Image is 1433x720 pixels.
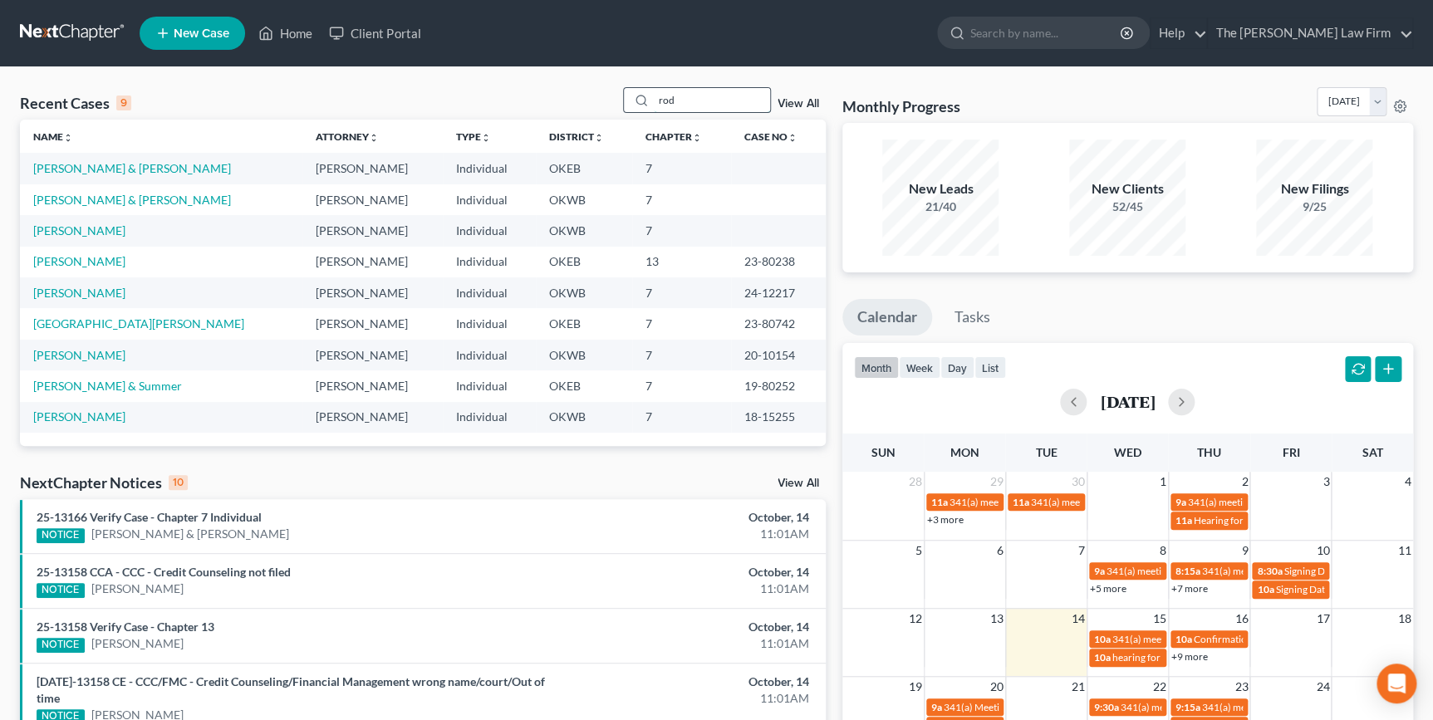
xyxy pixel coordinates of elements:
span: Sat [1362,445,1382,459]
span: 23 [1233,677,1249,697]
a: [PERSON_NAME] [33,286,125,300]
td: OKWB [536,340,632,370]
i: unfold_more [481,133,491,143]
span: 341(a) meeting for [PERSON_NAME] [1188,496,1348,508]
td: [PERSON_NAME] [302,247,444,277]
span: Mon [950,445,979,459]
h3: Monthly Progress [842,96,960,116]
span: 22 [1151,677,1168,697]
td: 19-80252 [731,370,826,401]
a: View All [778,98,819,110]
div: Recent Cases [20,93,131,113]
td: 7 [632,402,731,433]
a: Attorneyunfold_more [316,130,379,143]
td: 23-80238 [731,247,826,277]
a: Home [250,18,321,48]
td: 7 [632,277,731,308]
a: The [PERSON_NAME] Law Firm [1208,18,1412,48]
span: 10a [1094,633,1111,645]
td: 24-12217 [731,277,826,308]
td: [PERSON_NAME] [302,370,444,401]
a: 25-13158 Verify Case - Chapter 13 [37,620,214,634]
div: NOTICE [37,583,85,598]
span: Wed [1114,445,1141,459]
td: Individual [443,370,536,401]
span: New Case [174,27,229,40]
button: day [940,356,974,379]
span: 30 [1070,472,1087,492]
td: 7 [632,184,731,215]
a: [PERSON_NAME] & Summer [33,379,182,393]
div: October, 14 [562,673,809,690]
div: October, 14 [562,619,809,635]
td: Individual [443,153,536,184]
td: 7 [632,340,731,370]
td: OKWB [536,184,632,215]
td: [PERSON_NAME] [302,277,444,308]
td: OKEB [536,153,632,184]
div: NOTICE [37,528,85,543]
span: 7 [1077,541,1087,561]
a: [PERSON_NAME] & [PERSON_NAME] [33,193,231,207]
td: OKEB [536,247,632,277]
a: Tasks [940,299,1005,336]
span: 9a [931,701,942,713]
span: 15 [1151,609,1168,629]
span: 2 [1239,472,1249,492]
span: 21 [1070,677,1087,697]
span: 11a [931,496,948,508]
td: [PERSON_NAME] [302,340,444,370]
span: 11 [1396,541,1413,561]
td: Individual [443,277,536,308]
span: 10 [1314,541,1331,561]
span: Thu [1197,445,1221,459]
div: Open Intercom Messenger [1377,664,1416,703]
a: Chapterunfold_more [645,130,702,143]
a: +3 more [927,513,964,526]
span: 12 [907,609,924,629]
span: 1 [1158,472,1168,492]
td: Individual [443,308,536,339]
td: 20-10154 [731,340,826,370]
td: Individual [443,247,536,277]
div: October, 14 [562,509,809,526]
a: Case Nounfold_more [744,130,797,143]
td: 7 [632,153,731,184]
i: unfold_more [788,133,797,143]
div: New Filings [1256,179,1372,198]
div: New Leads [882,179,999,198]
div: NextChapter Notices [20,473,188,492]
div: 11:01AM [562,690,809,707]
span: 341(a) Meeting for [PERSON_NAME] & [PERSON_NAME] [944,701,1193,713]
a: [PERSON_NAME] [33,409,125,424]
span: 11a [1013,496,1029,508]
span: 8:15a [1175,565,1200,577]
div: New Clients [1069,179,1185,198]
span: 28 [907,472,924,492]
i: unfold_more [369,133,379,143]
h2: [DATE] [1100,393,1155,410]
span: Fri [1282,445,1299,459]
div: 11:01AM [562,635,809,652]
i: unfold_more [63,133,73,143]
a: [PERSON_NAME] [91,635,184,652]
span: 9:15a [1175,701,1200,713]
span: 9a [1094,565,1105,577]
td: OKWB [536,215,632,246]
td: [PERSON_NAME] [302,215,444,246]
span: 5 [914,541,924,561]
span: 18 [1396,609,1413,629]
td: [PERSON_NAME] [302,308,444,339]
i: unfold_more [594,133,604,143]
span: Tue [1035,445,1057,459]
td: Individual [443,184,536,215]
a: 25-13158 CCA - CCC - Credit Counseling not filed [37,565,291,579]
a: [GEOGRAPHIC_DATA][PERSON_NAME] [33,316,244,331]
span: 10a [1094,651,1111,664]
span: 10a [1175,633,1192,645]
input: Search by name... [654,88,770,112]
span: 8 [1158,541,1168,561]
span: 341(a) meeting for [PERSON_NAME] [950,496,1110,508]
span: 11a [1175,514,1192,527]
div: NOTICE [37,638,85,653]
